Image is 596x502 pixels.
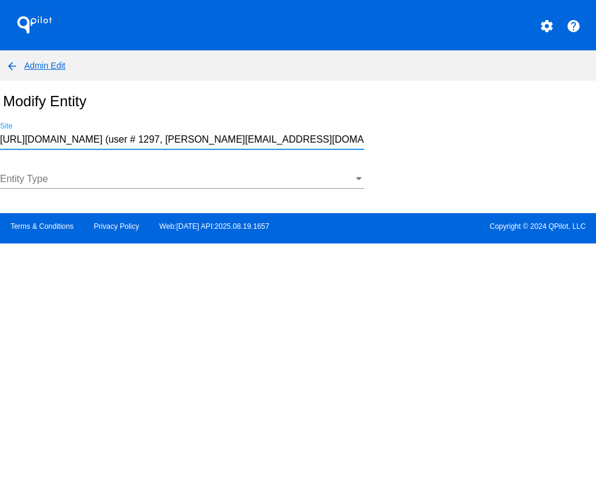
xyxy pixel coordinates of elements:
[308,222,586,231] span: Copyright © 2024 QPilot, LLC
[160,222,269,231] a: Web:[DATE] API:2025.08.19.1657
[539,19,554,33] mat-icon: settings
[94,222,140,231] a: Privacy Policy
[566,19,581,33] mat-icon: help
[10,222,73,231] a: Terms & Conditions
[10,13,59,37] h1: QPilot
[5,59,19,73] mat-icon: arrow_back
[3,93,86,110] h2: Modify Entity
